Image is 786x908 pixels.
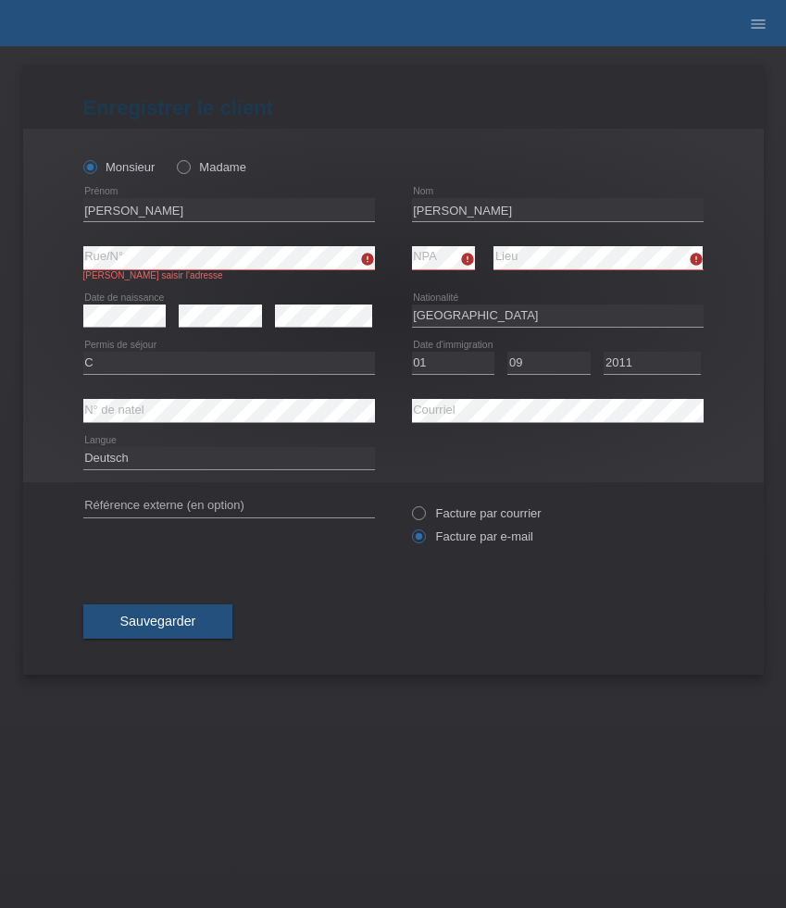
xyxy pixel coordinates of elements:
[412,506,424,529] input: Facture par courrier
[83,160,95,172] input: Monsieur
[120,614,196,628] span: Sauvegarder
[749,15,767,33] i: menu
[83,270,375,280] div: [PERSON_NAME] saisir l’adresse
[83,160,156,174] label: Monsieur
[360,252,375,267] i: error
[412,529,533,543] label: Facture par e-mail
[177,160,246,174] label: Madame
[83,604,233,640] button: Sauvegarder
[412,506,542,520] label: Facture par courrier
[740,18,777,29] a: menu
[83,96,704,119] h1: Enregistrer le client
[412,529,424,553] input: Facture par e-mail
[460,252,475,267] i: error
[177,160,189,172] input: Madame
[689,252,704,267] i: error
